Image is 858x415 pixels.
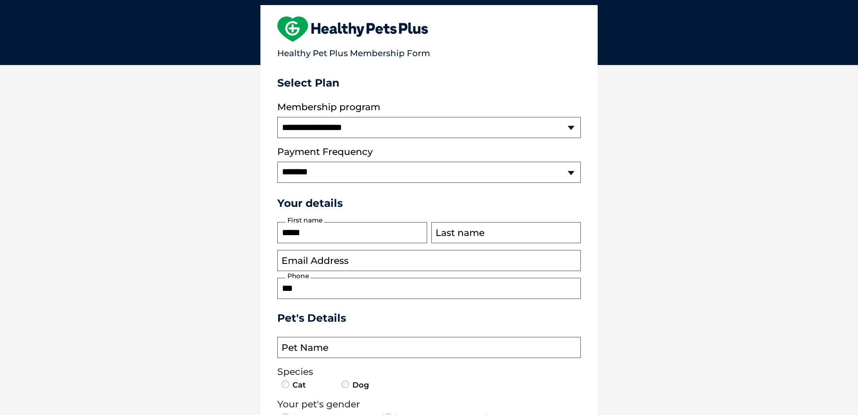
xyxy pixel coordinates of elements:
label: Email Address [281,255,349,266]
label: Last name [436,228,484,239]
label: Membership program [277,102,581,113]
label: Payment Frequency [277,146,373,157]
h3: Select Plan [277,76,581,89]
label: First name [286,217,324,224]
h3: Pet's Details [274,312,584,324]
label: Dog [352,380,369,391]
legend: Species [277,366,581,377]
h3: Your details [277,197,581,209]
label: Cat [292,380,306,391]
p: Healthy Pet Plus Membership Form [277,44,581,58]
legend: Your pet's gender [277,399,581,410]
img: heart-shape-hpp-logo-large.png [277,16,428,42]
label: Phone [286,272,310,280]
